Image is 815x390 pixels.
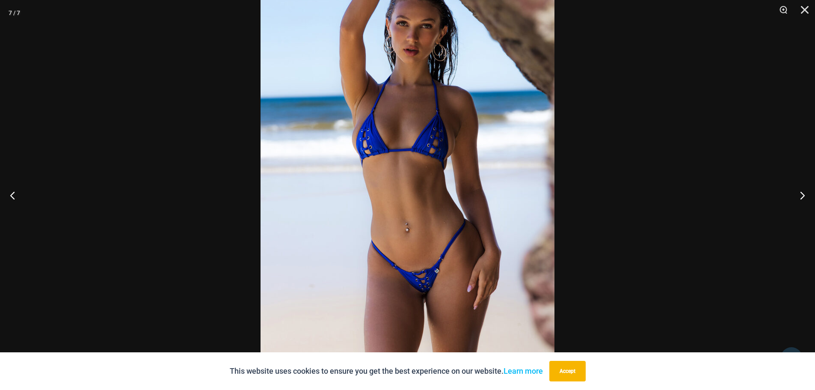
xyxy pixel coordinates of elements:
div: 7 / 7 [9,6,20,19]
p: This website uses cookies to ensure you get the best experience on our website. [230,365,543,378]
button: Next [783,174,815,217]
button: Accept [549,361,586,381]
a: Learn more [504,366,543,375]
